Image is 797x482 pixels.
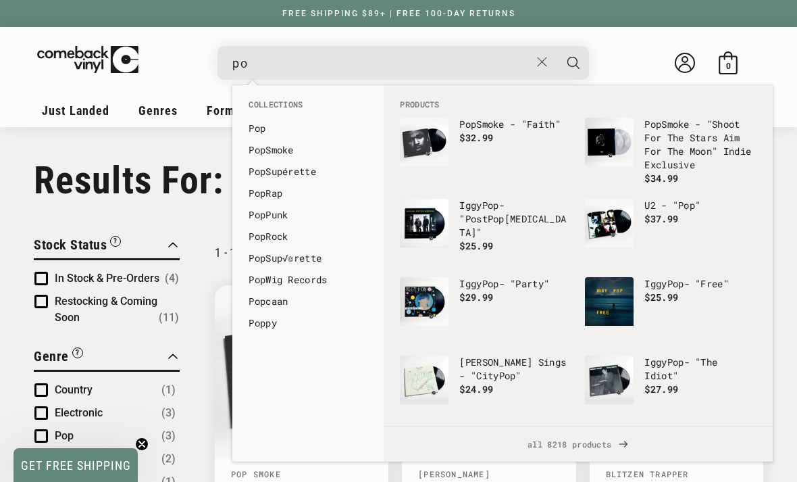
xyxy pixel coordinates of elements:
[249,316,265,329] b: Pop
[459,383,493,395] span: $24.99
[459,239,493,252] span: $25.99
[585,356,634,404] img: Iggy Pop - "The Idiot"
[459,277,571,291] p: Iggy - "Party"
[165,270,179,287] span: Number of products: (4)
[578,349,763,427] li: products: Iggy Pop - "The Idiot"
[34,346,83,370] button: Filter by Genre
[249,187,265,199] b: Pop
[644,172,678,185] span: $34.99
[249,273,265,286] b: Pop
[249,187,367,200] a: PopRap
[393,99,763,111] li: Products
[578,111,763,192] li: products: Pop Smoke - "Shoot For The Stars Aim For The Moon" Indie Exclusive
[459,131,493,144] span: $32.99
[459,118,571,131] p: Smoke - "Faith"
[585,277,634,326] img: Iggy Pop - "Free"
[578,270,763,349] li: products: Iggy Pop - "Free"
[400,356,571,420] a: Benny Sings - "City Pop" [PERSON_NAME] Sings - "CityPop" $24.99
[55,272,159,285] span: In Stock & Pre-Orders
[644,199,756,212] p: U2 - " "
[135,437,149,451] button: Close teaser
[55,295,157,324] span: Restocking & Coming Soon
[159,310,179,326] span: Number of products: (11)
[242,183,374,204] li: collections: Pop Rap
[678,199,695,212] b: Pop
[249,143,367,157] a: PopSmoke
[418,468,490,479] a: [PERSON_NAME]
[242,226,374,247] li: collections: Pop Rock
[55,383,93,396] span: Country
[242,161,374,183] li: collections: Pop Supérette
[393,192,578,270] li: products: Iggy Pop - "Post Pop Depression"
[161,451,176,467] span: Number of products: (2)
[667,277,684,290] b: Pop
[488,212,505,225] b: Pop
[215,245,308,260] p: 1 - 15 of 15 results
[384,427,773,462] a: all 8218 products
[585,277,756,342] a: Iggy Pop - "Free" IggyPop- "Free" $25.99
[55,406,103,419] span: Electronic
[217,46,589,80] div: Search
[242,247,374,269] li: collections: Pop Sup√©rette
[459,356,571,383] p: [PERSON_NAME] Sings - "City "
[644,291,678,304] span: $25.99
[482,277,499,290] b: Pop
[726,61,731,71] span: 0
[249,208,367,222] a: PopPunk
[400,356,448,404] img: Benny Sings - "City Pop"
[249,165,265,178] b: Pop
[34,348,69,364] span: Genre
[459,199,571,239] p: Iggy - "Post [MEDICAL_DATA]"
[400,277,571,342] a: Iggy Pop - "Party" IggyPop- "Party" $29.99
[249,143,265,156] b: Pop
[249,208,265,221] b: Pop
[242,312,374,334] li: collections: Poppy
[249,295,265,308] b: Pop
[667,356,684,368] b: Pop
[578,192,763,270] li: products: U2 - "Pop"
[232,49,530,77] input: When autocomplete results are available use up and down arrows to review and enter to select
[482,199,499,212] b: Pop
[499,369,516,382] b: Pop
[249,122,367,135] a: Pop
[242,269,374,291] li: collections: Pop Wig Records
[585,356,756,420] a: Iggy Pop - "The Idiot" IggyPop- "The Idiot" $27.99
[384,426,773,462] div: View All
[644,118,661,130] b: Pop
[400,118,448,166] img: Pop Smoke - "Faith"
[394,427,762,462] span: all 8218 products
[393,111,578,189] li: products: Pop Smoke - "Faith"
[138,103,178,118] span: Genres
[242,139,374,161] li: collections: Pop Smoke
[249,251,265,264] b: Pop
[384,85,773,427] div: Products
[161,405,176,421] span: Number of products: (3)
[269,9,529,18] a: FREE SHIPPING $89+ | FREE 100-DAY RETURNS
[34,237,107,253] span: Stock Status
[161,428,176,444] span: Number of products: (3)
[644,118,756,172] p: Smoke - "Shoot For The Stars Aim For The Moon" Indie Exclusive
[400,118,571,183] a: Pop Smoke - "Faith" PopSmoke - "Faith" $32.99
[249,316,367,330] a: Poppy
[21,458,131,473] span: GET FREE SHIPPING
[606,468,689,479] a: Blitzen Trapper
[242,204,374,226] li: collections: Pop Punk
[585,118,756,185] a: Pop Smoke - "Shoot For The Stars Aim For The Moon" Indie Exclusive PopSmoke - "Shoot For The Star...
[242,291,374,312] li: collections: Popcaan
[400,199,448,247] img: Iggy Pop - "Post Pop Depression"
[55,429,74,442] span: Pop
[585,199,756,264] a: U2 - "Pop" U2 - "Pop" $37.99
[459,291,493,304] span: $29.99
[34,235,121,258] button: Filter by Stock Status
[459,118,476,130] b: Pop
[249,122,265,135] b: Pop
[242,118,374,139] li: collections: Pop
[249,230,367,243] a: PopRock
[249,251,367,265] a: PopSup√©rette
[644,277,756,291] p: Iggy - "Free"
[231,468,281,479] a: Pop Smoke
[249,295,367,308] a: Popcaan
[249,230,265,243] b: Pop
[557,46,590,80] button: Search
[644,212,678,225] span: $37.99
